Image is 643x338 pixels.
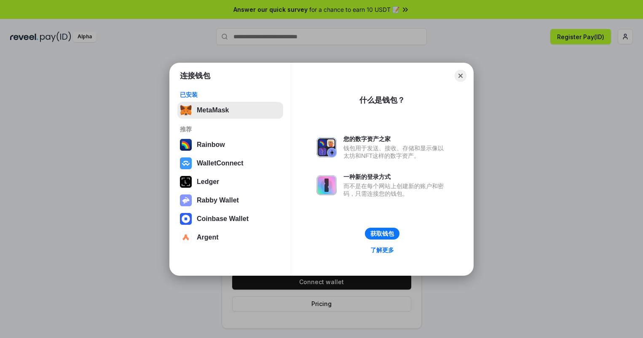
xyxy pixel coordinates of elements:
div: 了解更多 [370,246,394,254]
button: Rainbow [177,136,283,153]
button: Argent [177,229,283,246]
button: WalletConnect [177,155,283,172]
div: 您的数字资产之家 [343,135,448,143]
button: 获取钱包 [365,228,399,240]
div: 什么是钱包？ [359,95,405,105]
div: WalletConnect [197,160,244,167]
a: 了解更多 [365,245,399,255]
img: svg+xml,%3Csvg%20xmlns%3D%22http%3A%2F%2Fwww.w3.org%2F2000%2Fsvg%22%20fill%3D%22none%22%20viewBox... [180,194,192,206]
img: svg+xml,%3Csvg%20xmlns%3D%22http%3A%2F%2Fwww.w3.org%2F2000%2Fsvg%22%20width%3D%2228%22%20height%3... [180,176,192,188]
button: Ledger [177,173,283,190]
div: 已安装 [180,91,281,98]
div: Ledger [197,178,219,186]
button: MetaMask [177,102,283,119]
img: svg+xml,%3Csvg%20width%3D%2228%22%20height%3D%2228%22%20viewBox%3D%220%200%2028%2028%22%20fill%3D... [180,232,192,243]
div: 获取钱包 [370,230,394,237]
img: svg+xml,%3Csvg%20xmlns%3D%22http%3A%2F%2Fwww.w3.org%2F2000%2Fsvg%22%20fill%3D%22none%22%20viewBox... [316,137,337,157]
div: Coinbase Wallet [197,215,249,223]
button: Rabby Wallet [177,192,283,209]
div: 而不是在每个网站上创建新的账户和密码，只需连接您的钱包。 [343,182,448,197]
h1: 连接钱包 [180,71,210,81]
img: svg+xml,%3Csvg%20width%3D%2228%22%20height%3D%2228%22%20viewBox%3D%220%200%2028%2028%22%20fill%3D... [180,213,192,225]
div: Rainbow [197,141,225,149]
img: svg+xml,%3Csvg%20width%3D%22120%22%20height%3D%22120%22%20viewBox%3D%220%200%20120%20120%22%20fil... [180,139,192,151]
div: Argent [197,234,219,241]
div: Rabby Wallet [197,197,239,204]
div: MetaMask [197,106,229,114]
img: svg+xml,%3Csvg%20xmlns%3D%22http%3A%2F%2Fwww.w3.org%2F2000%2Fsvg%22%20fill%3D%22none%22%20viewBox... [316,175,337,195]
div: 一种新的登录方式 [343,173,448,181]
img: svg+xml,%3Csvg%20width%3D%2228%22%20height%3D%2228%22%20viewBox%3D%220%200%2028%2028%22%20fill%3D... [180,157,192,169]
img: svg+xml,%3Csvg%20fill%3D%22none%22%20height%3D%2233%22%20viewBox%3D%220%200%2035%2033%22%20width%... [180,104,192,116]
button: Close [455,70,466,82]
div: 推荐 [180,125,281,133]
button: Coinbase Wallet [177,210,283,227]
div: 钱包用于发送、接收、存储和显示像以太坊和NFT这样的数字资产。 [343,144,448,160]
